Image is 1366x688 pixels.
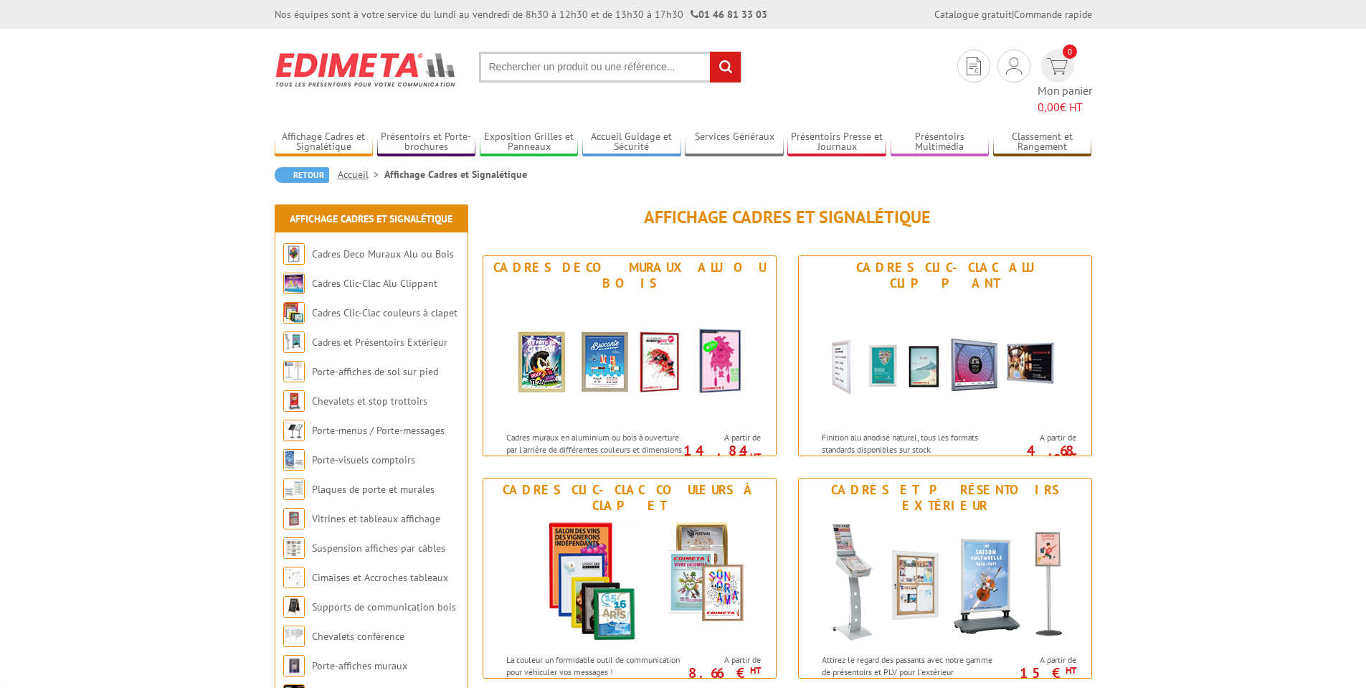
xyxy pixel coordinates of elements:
[290,212,452,225] a: Affichage Cadres et Signalétique
[685,131,784,154] a: Services Généraux
[1003,654,1076,666] span: A partir de
[1038,83,1092,116] span: Mon panier
[479,52,741,83] input: Rechercher un produit ou une référence...
[506,431,684,481] p: Cadres muraux en aluminium ou bois à ouverture par l'arrière de différentes couleurs et dimension...
[750,451,761,463] sup: HT
[798,255,1092,456] a: Cadres Clic-Clac Alu Clippant Cadres Clic-Clac Alu Clippant Finition alu anodisé naturel, tous le...
[312,600,456,613] a: Supports de communication bois
[312,630,404,643] a: Chevalets conférence
[283,449,305,471] img: Porte-visuels comptoirs
[312,424,445,437] a: Porte-menus / Porte-messages
[1006,57,1022,75] img: devis rapide
[691,8,767,21] strong: 01 46 81 33 03
[996,669,1076,677] p: 15 €
[312,277,437,290] a: Cadres Clic-Clac Alu Clippant
[1063,44,1077,59] span: 0
[283,273,305,294] img: Cadres Clic-Clac Alu Clippant
[1003,432,1076,443] span: A partir de
[1038,100,1060,114] span: 0,00
[680,669,761,677] p: 8.66 €
[934,8,1012,21] a: Catalogue gratuit
[582,131,681,154] a: Accueil Guidage et Sécurité
[384,167,527,182] li: Affichage Cadres et Signalétique
[1066,451,1076,463] sup: HT
[312,659,407,672] a: Porte-affiches muraux
[934,7,1092,22] div: |
[1038,50,1092,116] a: devis rapide 0 Mon panier 0,00€ HT
[483,255,777,456] a: Cadres Deco Muraux Alu ou Bois Cadres Deco Muraux Alu ou Bois Cadres muraux en aluminium ou bois ...
[891,131,990,154] a: Présentoirs Multimédia
[1014,8,1092,21] a: Commande rapide
[812,517,1078,646] img: Cadres et Présentoirs Extérieur
[338,168,384,181] a: Accueil
[275,131,374,154] a: Affichage Cadres et Signalétique
[812,295,1078,424] img: Cadres Clic-Clac Alu Clippant
[283,390,305,412] img: Chevalets et stop trottoirs
[283,596,305,618] img: Supports de communication bois
[497,517,762,646] img: Cadres Clic-Clac couleurs à clapet
[377,131,476,154] a: Présentoirs et Porte-brochures
[967,57,981,75] img: devis rapide
[312,306,457,319] a: Cadres Clic-Clac couleurs à clapet
[312,395,427,407] a: Chevalets et stop trottoirs
[688,432,761,443] span: A partir de
[312,365,438,378] a: Porte-affiches de sol sur pied
[283,302,305,324] img: Cadres Clic-Clac couleurs à clapet
[993,131,1092,154] a: Classement et Rangement
[996,446,1076,463] p: 4.68 €
[798,478,1092,679] a: Cadres et Présentoirs Extérieur Cadres et Présentoirs Extérieur Attirez le regard des passants av...
[283,567,305,588] img: Cimaises et Accroches tableaux
[283,361,305,382] img: Porte-affiches de sol sur pied
[1047,58,1068,75] img: devis rapide
[750,664,761,677] sup: HT
[483,208,1092,227] h1: Affichage Cadres et Signalétique
[312,336,447,349] a: Cadres et Présentoirs Extérieur
[283,243,305,265] img: Cadres Deco Muraux Alu ou Bois
[487,482,772,514] div: Cadres Clic-Clac couleurs à clapet
[487,260,772,291] div: Cadres Deco Muraux Alu ou Bois
[802,482,1088,514] div: Cadres et Présentoirs Extérieur
[312,571,448,584] a: Cimaises et Accroches tableaux
[283,331,305,353] img: Cadres et Présentoirs Extérieur
[312,542,445,555] a: Suspension affiches par câbles
[822,431,1000,456] p: Finition alu anodisé naturel, tous les formats standards disponibles sur stock.
[283,508,305,529] img: Vitrines et tableaux affichage
[506,654,684,678] p: La couleur un formidable outil de communication pour véhiculer vos messages !
[312,483,435,496] a: Plaques de porte et murales
[787,131,886,154] a: Présentoirs Presse et Journaux
[802,260,1088,291] div: Cadres Clic-Clac Alu Clippant
[483,478,777,679] a: Cadres Clic-Clac couleurs à clapet Cadres Clic-Clac couleurs à clapet La couleur un formidable ou...
[275,167,329,183] a: Retour
[312,248,454,260] a: Cadres Deco Muraux Alu ou Bois
[480,131,579,154] a: Exposition Grilles et Panneaux
[680,446,761,463] p: 14.84 €
[312,453,415,466] a: Porte-visuels comptoirs
[1038,99,1092,116] span: € HT
[283,655,305,677] img: Porte-affiches muraux
[283,420,305,441] img: Porte-menus / Porte-messages
[283,537,305,559] img: Suspension affiches par câbles
[1066,664,1076,677] sup: HT
[275,43,457,96] img: Edimeta
[283,479,305,500] img: Plaques de porte et murales
[710,52,741,83] input: rechercher
[688,654,761,666] span: A partir de
[822,654,1000,678] p: Attirez le regard des passants avec notre gamme de présentoirs et PLV pour l'extérieur
[312,512,440,525] a: Vitrines et tableaux affichage
[283,626,305,647] img: Chevalets conférence
[275,7,767,22] div: Nos équipes sont à votre service du lundi au vendredi de 8h30 à 12h30 et de 13h30 à 17h30
[497,295,762,424] img: Cadres Deco Muraux Alu ou Bois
